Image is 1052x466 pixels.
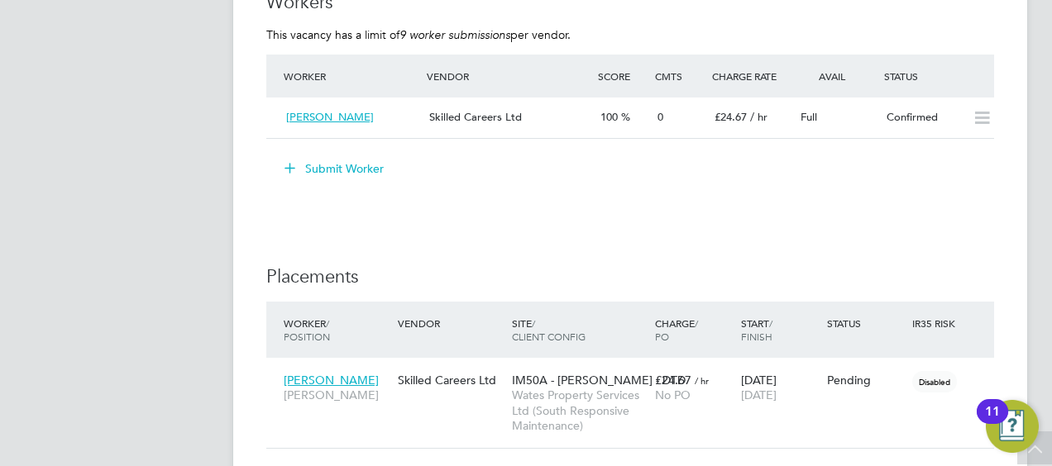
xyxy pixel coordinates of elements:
div: Site [508,308,651,351]
p: This vacancy has a limit of per vendor. [266,27,994,42]
span: Wates Property Services Ltd (South Responsive Maintenance) [512,388,647,433]
span: / Position [284,316,330,343]
span: / hr [695,374,709,387]
div: Vendor [423,61,594,91]
em: 9 worker submissions [399,27,510,42]
span: / Client Config [512,316,586,343]
button: Submit Worker [273,155,397,182]
div: Start [737,308,823,351]
a: [PERSON_NAME][PERSON_NAME]Skilled Careers LtdIM50A - [PERSON_NAME] - DTDWates Property Services L... [280,364,994,378]
div: Avail [794,61,880,91]
span: / Finish [741,316,772,343]
div: Skilled Careers Ltd [394,364,508,396]
div: Cmts [651,61,708,91]
div: 11 [985,411,1000,433]
span: Disabled [912,371,957,392]
div: Worker [280,61,423,91]
span: [PERSON_NAME] [284,388,390,402]
span: Full [801,110,817,124]
span: / hr [750,110,767,124]
div: Score [594,61,651,91]
div: Pending [827,373,905,388]
h3: Placements [266,265,994,289]
div: [DATE] [737,364,823,411]
div: IR35 Risk [908,308,965,338]
div: Charge Rate [708,61,794,91]
span: Skilled Careers Ltd [429,110,522,124]
span: 100 [600,110,618,124]
span: [PERSON_NAME] [286,110,374,124]
div: Vendor [394,308,508,338]
div: Status [823,308,909,338]
span: IM50A - [PERSON_NAME] - DTD [512,373,686,388]
span: 0 [657,110,663,124]
div: Worker [280,308,394,351]
span: No PO [655,388,691,402]
span: [DATE] [741,388,777,402]
div: Confirmed [880,104,966,131]
button: Open Resource Center, 11 new notifications [986,400,1039,453]
div: Charge [651,308,737,351]
span: [PERSON_NAME] [284,373,379,388]
span: £24.67 [655,373,691,388]
div: Status [880,61,994,91]
span: / PO [655,316,698,343]
span: £24.67 [715,110,747,124]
